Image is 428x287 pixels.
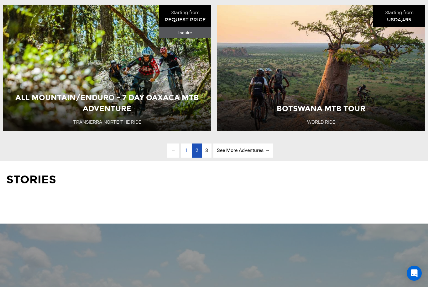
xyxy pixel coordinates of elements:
[196,147,198,153] span: 2
[167,143,179,158] span: ←
[6,172,422,188] p: Stories
[155,143,273,158] ul: Pagination
[407,266,422,281] div: Open Intercom Messenger
[182,143,191,158] span: 1
[205,147,208,153] span: 3
[213,143,273,158] a: See More Adventures → page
